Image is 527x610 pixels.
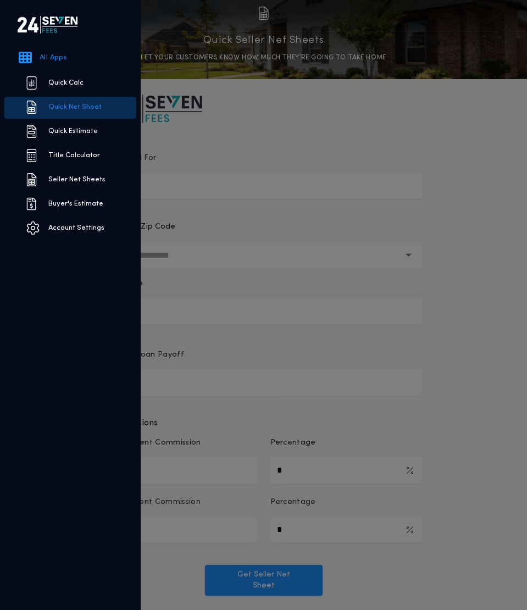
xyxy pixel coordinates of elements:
a: Account Settings [4,218,136,240]
a: Quick Estimate [4,121,136,143]
a: Buyer's Estimate [4,193,136,215]
a: Quick Calc [4,73,136,95]
a: All Apps [4,48,141,70]
a: Seller Net Sheets [4,169,136,191]
a: Quick Net Sheet [4,97,136,119]
a: Title Calculator [4,145,136,167]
